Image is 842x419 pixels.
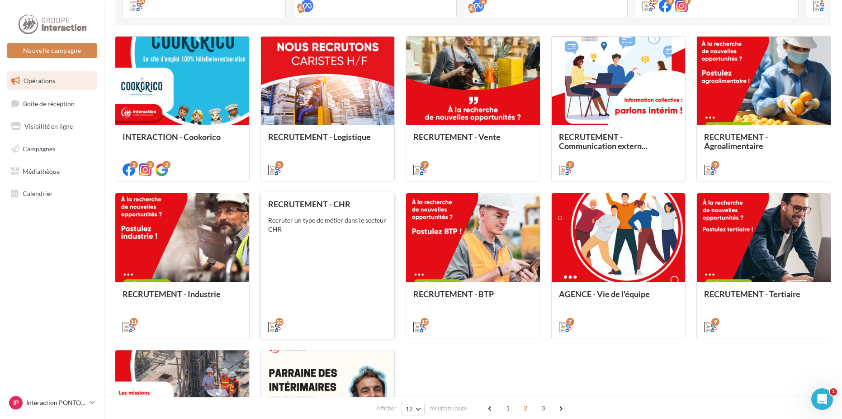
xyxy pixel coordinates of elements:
[268,132,371,142] span: RECRUTEMENT - Logistique
[5,117,99,136] a: Visibilité en ligne
[566,318,574,326] div: 7
[146,161,154,169] div: 2
[123,289,221,299] span: RECRUTEMENT - Industrie
[413,132,501,142] span: RECRUTEMENT - Vente
[162,161,170,169] div: 2
[13,398,19,407] span: IP
[23,99,75,107] span: Boîte de réception
[23,167,60,175] span: Médiathèque
[704,289,800,299] span: RECRUTEMENT - Tertiaire
[430,404,467,413] span: résultats/page
[501,401,515,415] span: 1
[704,132,768,151] span: RECRUTEMENT - Agroalimentaire
[536,401,550,415] span: 3
[275,318,284,326] div: 10
[268,216,388,234] div: Recruter un type de métier dans le secteur CHR
[26,398,86,407] p: Interaction PONTOISE
[23,145,55,153] span: Campagnes
[24,77,55,84] span: Opérations
[5,71,99,90] a: Opérations
[566,161,574,169] div: 9
[24,122,73,130] span: Visibilité en ligne
[413,289,494,299] span: RECRUTEMENT - BTP
[5,140,99,158] a: Campagnes
[5,162,99,181] a: Médiathèque
[130,318,138,326] div: 11
[711,161,719,169] div: 9
[23,190,53,197] span: Calendrier
[559,289,650,299] span: AGENCE - Vie de l'équipe
[130,161,138,169] div: 2
[421,161,429,169] div: 7
[421,318,429,326] div: 17
[406,405,413,413] span: 12
[830,388,837,396] span: 1
[711,318,719,326] div: 9
[518,401,533,415] span: 2
[402,403,425,415] button: 12
[5,94,99,113] a: Boîte de réception
[7,43,97,58] button: Nouvelle campagne
[123,132,221,142] span: INTERACTION - Cookorico
[811,388,833,410] iframe: Intercom live chat
[559,132,647,151] span: RECRUTEMENT - Communication extern...
[5,184,99,203] a: Calendrier
[275,161,284,169] div: 3
[376,404,397,413] span: Afficher
[7,394,97,411] a: IP Interaction PONTOISE
[268,199,350,209] span: RECRUTEMENT - CHR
